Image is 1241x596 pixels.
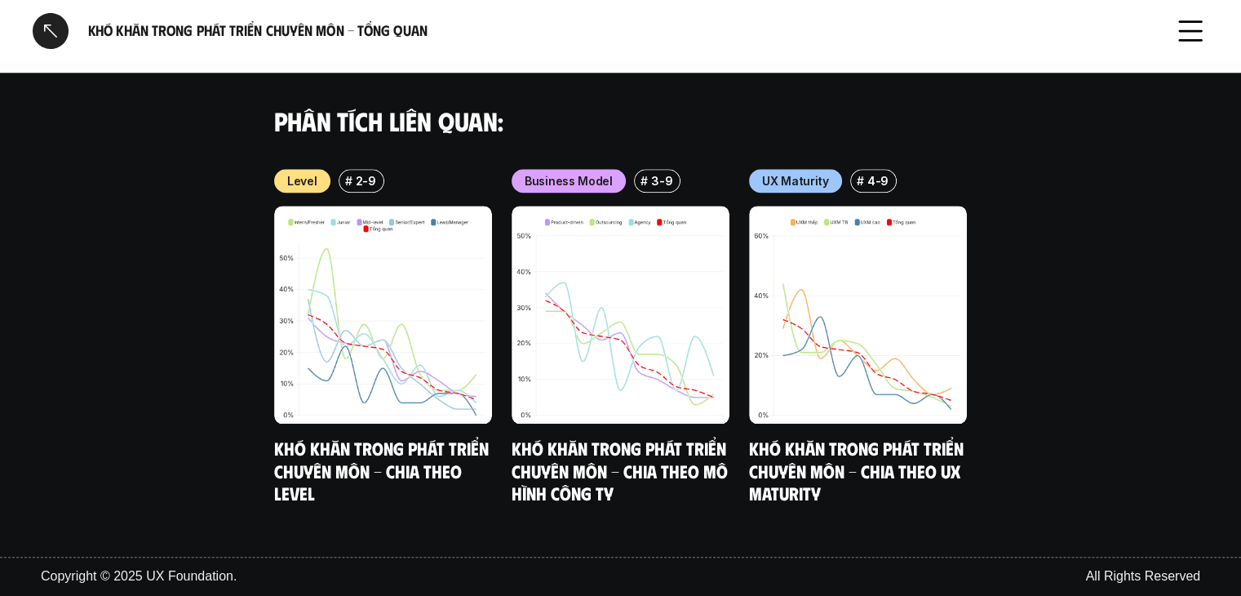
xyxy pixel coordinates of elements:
[287,172,317,189] p: Level
[274,438,493,505] a: Khó khăn trong phát triển chuyên môn - Chia theo level
[344,175,352,187] h6: #
[355,172,375,189] p: 2-9
[88,21,1153,40] h6: Khó khăn trong phát triển chuyên môn - Tổng quan
[749,438,968,505] a: Khó khăn trong phát triển chuyên môn - Chia theo UX Maturity
[640,175,648,187] h6: #
[525,172,613,189] p: Business Model
[762,172,829,189] p: UX Maturity
[274,105,968,136] h4: Phân tích liên quan:
[867,172,889,189] p: 4-9
[41,567,237,586] p: Copyright © 2025 UX Foundation.
[857,175,864,187] h6: #
[651,172,672,189] p: 3-9
[512,438,732,505] a: Khó khăn trong phát triển chuyên môn - Chia theo mô hình công ty
[1086,567,1201,586] p: All Rights Reserved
